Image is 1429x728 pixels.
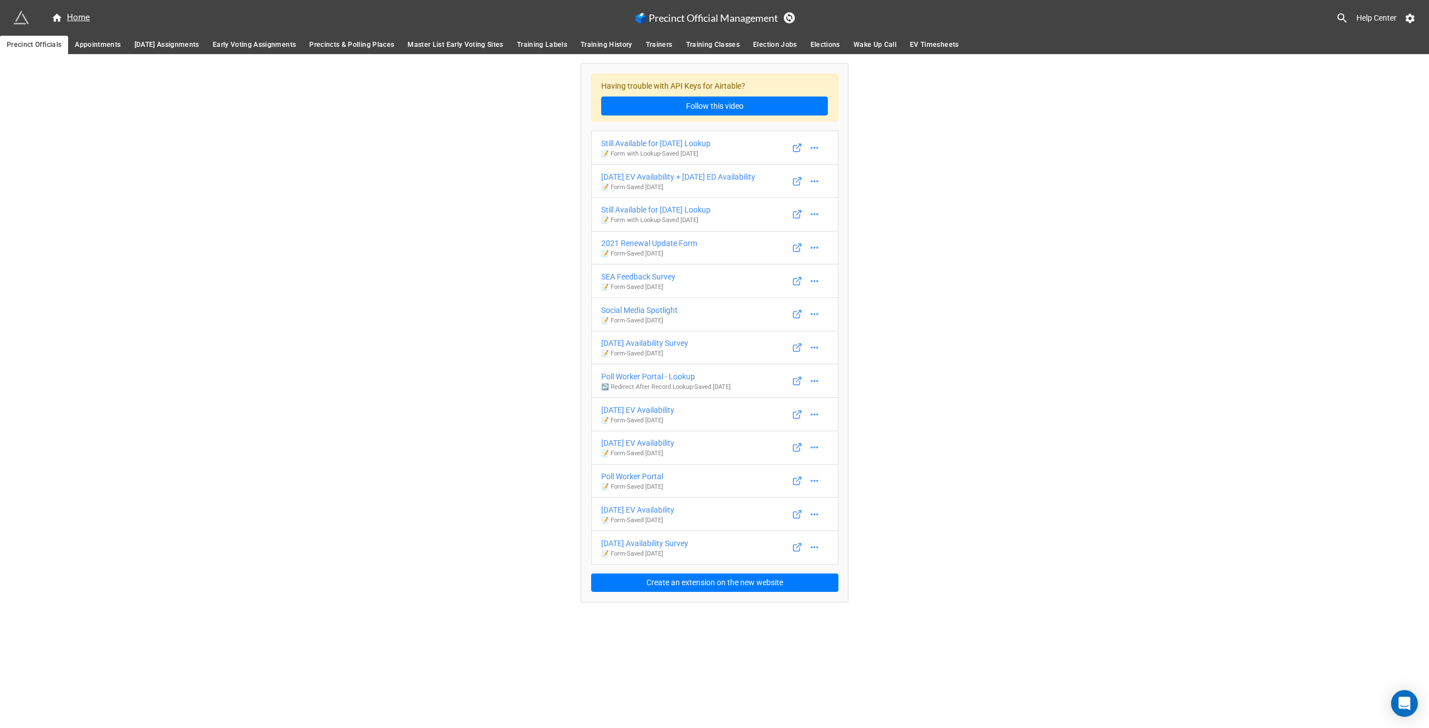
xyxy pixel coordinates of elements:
[591,131,838,165] a: Still Available for [DATE] Lookup📝 Form with Lookup-Saved [DATE]
[601,383,731,392] p: ↩️ Redirect After Record Lookup - Saved [DATE]
[591,573,838,592] button: Create an extension on the new website
[591,264,838,298] a: SEA Feedback Survey📝 Form-Saved [DATE]
[591,364,838,398] a: Poll Worker Portal - Lookup↩️ Redirect After Record Lookup-Saved [DATE]
[51,11,90,25] div: Home
[601,337,688,349] div: [DATE] Availability Survey
[601,304,678,316] div: Social Media Spotlight
[591,531,838,565] a: [DATE] Availability Survey📝 Form-Saved [DATE]
[75,39,121,51] span: Appointments
[13,10,29,26] img: miniextensions-icon.73ae0678.png
[591,297,838,331] a: Social Media Spotlight📝 Form-Saved [DATE]
[45,11,97,25] a: Home
[601,470,663,483] div: Poll Worker Portal
[591,331,838,365] a: [DATE] Availability Survey📝 Form-Saved [DATE]
[601,370,731,383] div: Poll Worker Portal - Lookup
[601,316,678,325] p: 📝 Form - Saved [DATE]
[601,150,711,158] p: 📝 Form with Lookup - Saved [DATE]
[135,39,199,51] span: [DATE] Assignments
[591,74,838,122] div: Having trouble with API Keys for Airtable?
[1391,690,1418,717] div: Open Intercom Messenger
[635,13,778,23] h3: 🗳️ Precinct Official Management
[591,397,838,431] a: [DATE] EV Availability📝 Form-Saved [DATE]
[601,537,688,549] div: [DATE] Availability Survey
[601,204,711,216] div: Still Available for [DATE] Lookup
[309,39,394,51] span: Precincts & Polling Places
[686,39,740,51] span: Training Classes
[213,39,296,51] span: Early Voting Assignments
[517,39,567,51] span: Training Labels
[601,549,688,558] p: 📝 Form - Saved [DATE]
[601,404,674,416] div: [DATE] EV Availability
[591,497,838,531] a: [DATE] EV Availability📝 Form-Saved [DATE]
[601,137,711,150] div: Still Available for [DATE] Lookup
[784,12,795,23] a: Sync Base Structure
[601,237,697,249] div: 2021 Renewal Update Form
[407,39,503,51] span: Master List Early Voting Sites
[581,39,632,51] span: Training History
[601,437,674,449] div: [DATE] EV Availability
[591,464,838,498] a: Poll Worker Portal📝 Form-Saved [DATE]
[601,516,674,525] p: 📝 Form - Saved [DATE]
[601,97,828,115] a: Follow this video
[811,39,840,51] span: Elections
[601,216,711,225] p: 📝 Form with Lookup - Saved [DATE]
[910,39,959,51] span: EV Timesheets
[853,39,896,51] span: Wake Up Call
[601,504,674,516] div: [DATE] EV Availability
[601,449,674,458] p: 📝 Form - Saved [DATE]
[601,416,674,425] p: 📝 Form - Saved [DATE]
[601,171,755,183] div: [DATE] EV Availability + [DATE] ED Availability
[7,39,61,51] span: Precinct Officials
[753,39,797,51] span: Election Jobs
[591,197,838,232] a: Still Available for [DATE] Lookup📝 Form with Lookup-Saved [DATE]
[591,231,838,265] a: 2021 Renewal Update Form📝 Form-Saved [DATE]
[601,249,697,258] p: 📝 Form - Saved [DATE]
[601,271,675,283] div: SEA Feedback Survey
[1349,8,1404,28] a: Help Center
[591,431,838,465] a: [DATE] EV Availability📝 Form-Saved [DATE]
[601,183,755,192] p: 📝 Form - Saved [DATE]
[601,483,663,491] p: 📝 Form - Saved [DATE]
[646,39,673,51] span: Trainers
[591,164,838,198] a: [DATE] EV Availability + [DATE] ED Availability📝 Form-Saved [DATE]
[601,283,675,292] p: 📝 Form - Saved [DATE]
[601,349,688,358] p: 📝 Form - Saved [DATE]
